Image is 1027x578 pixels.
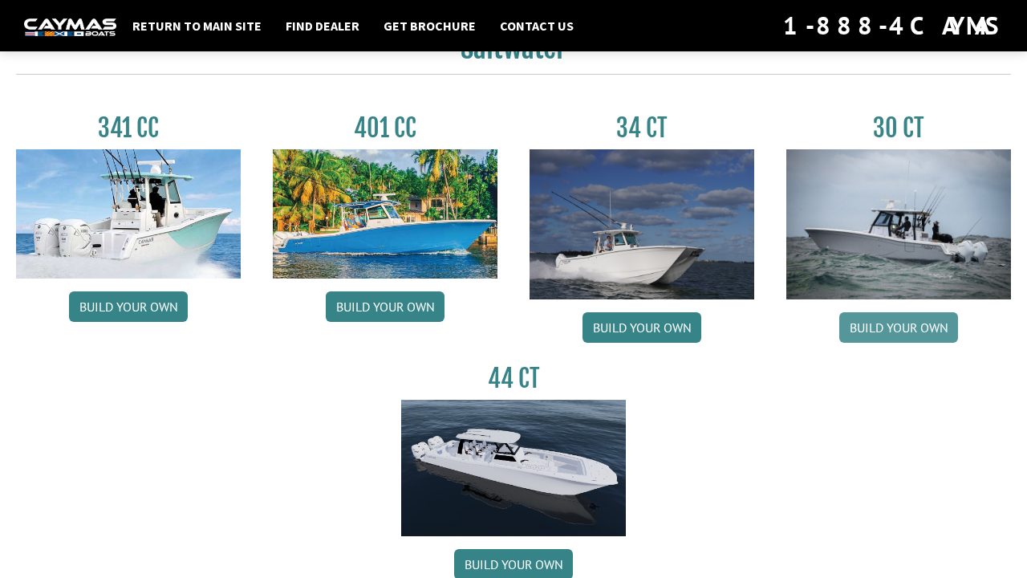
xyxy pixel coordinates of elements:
[24,18,116,35] img: white-logo-c9c8dbefe5ff5ceceb0f0178aa75bf4bb51f6bca0971e226c86eb53dfe498488.png
[278,15,367,36] a: Find Dealer
[401,400,626,536] img: 44ct_background.png
[16,149,241,279] img: 341CC-thumbjpg.jpg
[375,15,484,36] a: Get Brochure
[401,364,626,393] h3: 44 CT
[16,30,1011,75] h2: Saltwater
[273,149,497,279] img: 401CC_thumb.pg.jpg
[530,113,754,143] h3: 34 CT
[16,113,241,143] h3: 341 CC
[326,291,444,322] a: Build your own
[583,312,701,343] a: Build your own
[786,113,1011,143] h3: 30 CT
[783,8,1003,43] div: 1-888-4CAYMAS
[69,291,188,322] a: Build your own
[273,113,497,143] h3: 401 CC
[839,312,958,343] a: Build your own
[530,149,754,299] img: Caymas_34_CT_pic_1.jpg
[786,149,1011,299] img: 30_CT_photo_shoot_for_caymas_connect.jpg
[124,15,270,36] a: Return to main site
[492,15,582,36] a: Contact Us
